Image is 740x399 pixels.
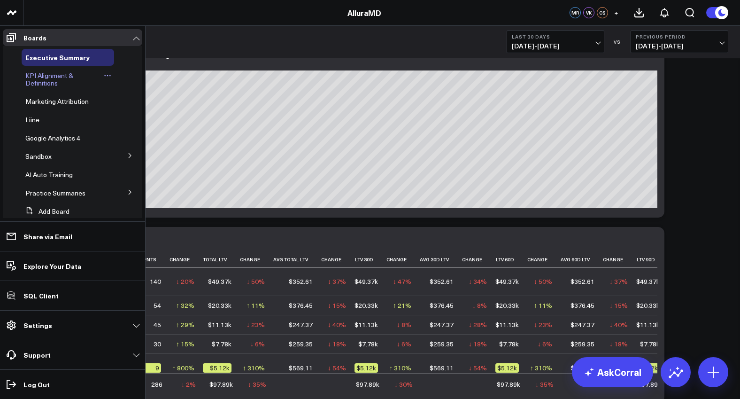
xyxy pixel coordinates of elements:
[25,170,73,179] span: AI Auto Training
[430,320,454,329] div: $247.37
[23,292,59,299] p: SQL Client
[397,339,411,349] div: ↓ 6%
[240,252,273,267] th: Change
[328,339,346,349] div: ↓ 18%
[23,321,52,329] p: Settings
[355,277,378,286] div: $49.37k
[394,380,413,389] div: ↓ 30%
[570,301,594,310] div: $376.45
[25,171,73,179] a: AI Auto Training
[430,277,454,286] div: $352.61
[289,320,313,329] div: $247.37
[243,363,265,373] div: ↑ 310%
[609,277,628,286] div: ↓ 37%
[614,9,618,16] span: +
[25,54,90,61] a: Executive Summary
[355,363,378,373] div: $5.12k
[430,301,454,310] div: $376.45
[208,277,231,286] div: $49.37k
[172,363,194,373] div: ↑ 800%
[640,339,660,349] div: $7.78k
[247,277,265,286] div: ↓ 50%
[355,301,378,310] div: $20.33k
[321,252,355,267] th: Change
[208,320,231,329] div: $11.13k
[212,339,231,349] div: $7.78k
[25,97,89,106] span: Marketing Attribution
[355,320,378,329] div: $11.13k
[355,252,386,267] th: Ltv 30d
[636,277,660,286] div: $49.37k
[150,277,161,286] div: 140
[289,301,313,310] div: $376.45
[534,277,552,286] div: ↓ 50%
[636,34,723,39] b: Previous Period
[535,380,554,389] div: ↓ 35%
[208,301,231,310] div: $20.33k
[25,133,80,142] span: Google Analytics 4
[609,320,628,329] div: ↓ 40%
[328,301,346,310] div: ↓ 15%
[25,153,52,160] a: Sandbox
[273,252,321,267] th: Avg Total Ltv
[631,31,728,53] button: Previous Period[DATE]-[DATE]
[154,339,161,349] div: 30
[248,380,266,389] div: ↓ 35%
[328,277,346,286] div: ↓ 37%
[495,320,519,329] div: $11.13k
[23,381,50,388] p: Log Out
[469,320,487,329] div: ↓ 28%
[203,363,231,373] div: $5.12k
[356,380,379,389] div: $97.89k
[25,53,90,62] span: Executive Summary
[386,252,420,267] th: Change
[609,339,628,349] div: ↓ 18%
[530,363,552,373] div: ↑ 310%
[570,339,594,349] div: $259.35
[181,380,196,389] div: ↓ 2%
[636,320,660,329] div: $11.13k
[512,34,599,39] b: Last 30 Days
[636,42,723,50] span: [DATE] - [DATE]
[289,363,313,373] div: $569.11
[430,339,454,349] div: $259.35
[176,320,194,329] div: ↑ 29%
[462,252,495,267] th: Change
[25,189,85,197] a: Practice Summaries
[247,301,265,310] div: ↑ 11%
[25,98,89,105] a: Marketing Attribution
[151,380,162,389] div: 286
[23,351,51,359] p: Support
[23,34,46,41] p: Boards
[176,339,194,349] div: ↑ 15%
[136,363,161,373] div: 9
[636,301,660,310] div: $20.33k
[572,357,653,387] a: AskCorral
[25,134,80,142] a: Google Analytics 4
[393,301,411,310] div: ↑ 21%
[570,363,594,373] div: $569.11
[203,252,240,267] th: Total Ltv
[534,320,552,329] div: ↓ 23%
[534,301,552,310] div: ↑ 11%
[289,277,313,286] div: $352.61
[499,339,519,349] div: $7.78k
[495,301,519,310] div: $20.33k
[25,115,39,124] span: Liine
[154,320,161,329] div: 45
[610,7,622,18] button: +
[507,31,604,53] button: Last 30 Days[DATE]-[DATE]
[469,339,487,349] div: ↓ 18%
[289,339,313,349] div: $259.35
[154,301,161,310] div: 54
[469,363,487,373] div: ↓ 54%
[583,7,594,18] div: VK
[23,262,81,270] p: Explore Your Data
[609,39,626,45] div: VS
[469,277,487,286] div: ↓ 34%
[397,320,411,329] div: ↓ 8%
[597,7,608,18] div: CS
[472,301,487,310] div: ↓ 8%
[328,363,346,373] div: ↓ 54%
[23,233,72,240] p: Share via Email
